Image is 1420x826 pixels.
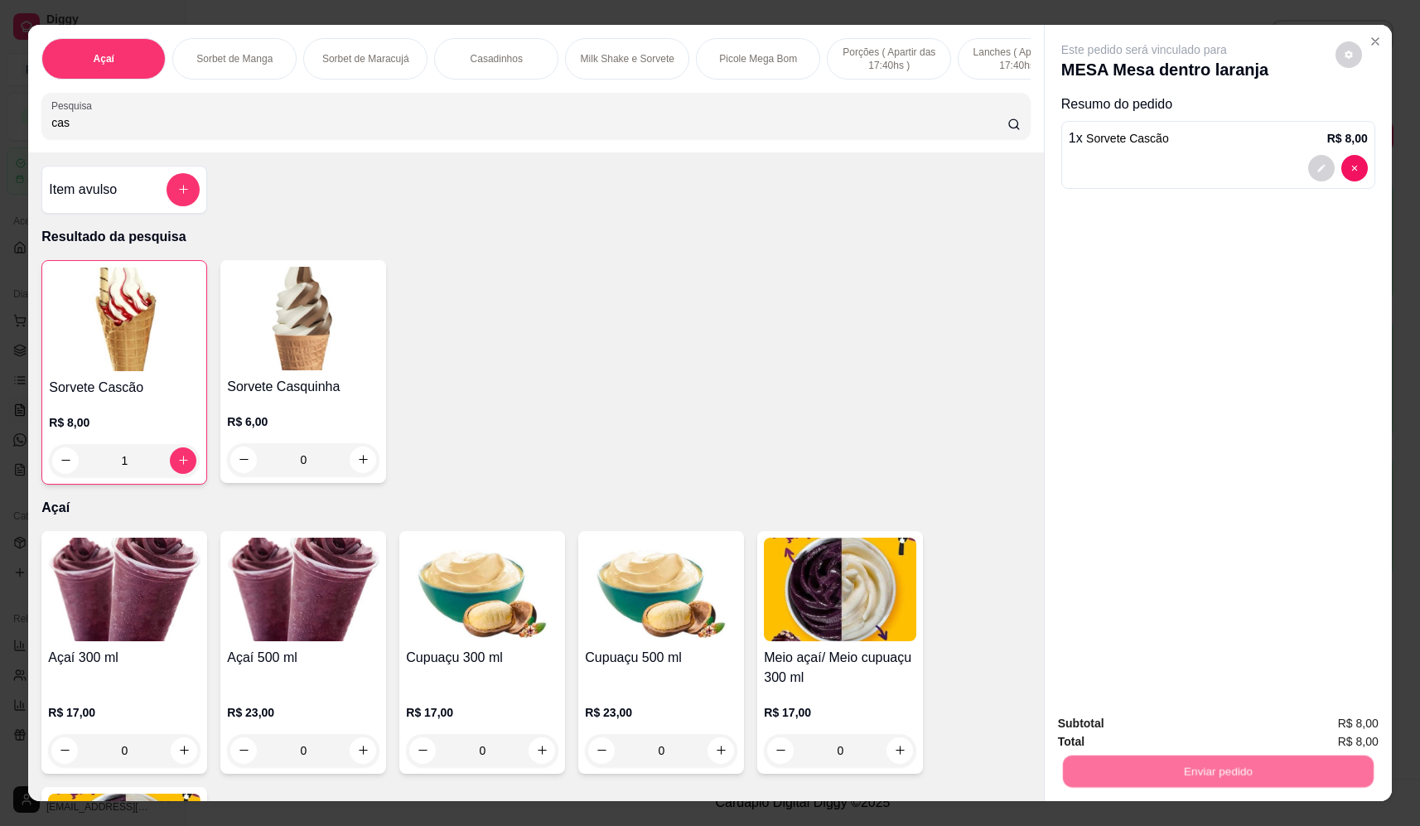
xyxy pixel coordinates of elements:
img: product-image [49,268,200,371]
p: R$ 23,00 [227,704,379,721]
h4: Cupuaçu 500 ml [585,648,737,668]
img: product-image [585,538,737,641]
p: Este pedido será vinculado para [1061,41,1268,58]
button: decrease-product-quantity [1341,155,1368,181]
button: decrease-product-quantity [1308,155,1335,181]
button: decrease-product-quantity [1335,41,1362,68]
p: Sorbet de Manga [196,52,273,65]
p: Açaí [41,498,1030,518]
p: Porções ( Apartir das 17:40hs ) [841,46,937,72]
p: Resumo do pedido [1061,94,1375,114]
p: 1 x [1069,128,1169,148]
h4: Açaí 500 ml [227,648,379,668]
button: Close [1362,28,1389,55]
input: Pesquisa [51,114,1007,131]
p: Casadinhos [471,52,523,65]
p: R$ 23,00 [585,704,737,721]
h4: Açaí 300 ml [48,648,200,668]
img: product-image [227,267,379,370]
p: Resultado da pesquisa [41,227,1030,247]
img: product-image [227,538,379,641]
span: Sorvete Cascão [1086,132,1169,145]
p: R$ 8,00 [49,414,200,431]
h4: Item avulso [49,180,117,200]
p: Lanches ( Aparitr das 17:40hs ) [972,46,1068,72]
p: Picole Mega Bom [719,52,797,65]
p: R$ 8,00 [1327,130,1368,147]
label: Pesquisa [51,99,98,113]
h4: Sorvete Casquinha [227,377,379,397]
p: Sorbet de Maracujá [322,52,409,65]
p: Milk Shake e Sorvete [581,52,674,65]
p: MESA Mesa dentro laranja [1061,58,1268,81]
button: Enviar pedido [1063,756,1374,788]
p: R$ 17,00 [406,704,558,721]
img: product-image [764,538,916,641]
img: product-image [48,538,200,641]
p: Açaí [94,52,114,65]
button: add-separate-item [167,173,200,206]
h4: Cupuaçu 300 ml [406,648,558,668]
p: R$ 17,00 [764,704,916,721]
h4: Sorvete Cascão [49,378,200,398]
img: product-image [406,538,558,641]
h4: Meio açaí/ Meio cupuaçu 300 ml [764,648,916,688]
p: R$ 17,00 [48,704,200,721]
p: R$ 6,00 [227,413,379,430]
